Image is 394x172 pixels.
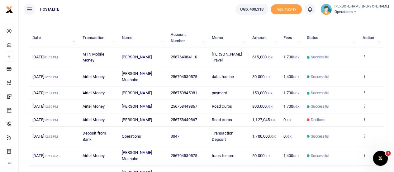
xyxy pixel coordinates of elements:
iframe: Intercom live chat [373,151,388,166]
span: HOSTALITE [37,7,62,12]
span: trans to eprc [212,153,234,158]
small: UGX [293,56,299,59]
span: [DATE] [32,134,58,139]
span: 256704530575 [171,153,197,158]
span: [PERSON_NAME] [121,104,152,109]
span: Successful [311,134,329,139]
span: Airtel Money [83,117,105,122]
span: Airtel Money [83,104,105,109]
small: 11:41 AM [44,154,58,158]
th: Account Number: activate to sort column ascending [167,28,208,47]
span: 1,700,000 [252,134,276,139]
small: UGX [264,154,270,158]
th: Action: activate to sort column ascending [359,28,384,47]
span: 1,700 [283,55,299,59]
th: Name: activate to sort column ascending [118,28,167,47]
small: UGX [264,75,270,79]
th: Amount: activate to sort column ascending [249,28,280,47]
span: [PERSON_NAME] [121,91,152,95]
span: Road curbs [212,117,232,122]
span: Road curbs [212,104,232,109]
span: 800,000 [252,104,273,109]
small: UGX [286,135,292,138]
span: payment [212,91,227,95]
a: logo-small logo-large logo-large [6,7,13,12]
span: 1,127,045 [252,117,276,122]
span: [PERSON_NAME] [121,55,152,59]
th: Fees: activate to sort column ascending [280,28,303,47]
span: [PERSON_NAME] Mushabe [121,71,152,82]
span: 150,000 [252,91,273,95]
span: [PERSON_NAME] Travel [212,52,242,63]
span: 256764084110 [171,55,197,59]
a: UGX 400,318 [235,4,268,15]
th: Memo: activate to sort column ascending [208,28,249,47]
small: 12:50 PM [44,105,58,108]
span: [PERSON_NAME] Mushabe [121,150,152,161]
img: logo-small [6,6,13,13]
span: [DATE] [32,91,58,95]
small: UGX [267,105,273,108]
th: Status: activate to sort column ascending [303,28,359,47]
span: data Justine [212,74,234,79]
span: [DATE] [32,104,58,109]
span: Airtel Money [83,74,105,79]
span: Successful [311,153,329,159]
span: [DATE] [32,117,58,122]
span: 0 [283,117,292,122]
span: 3047 [171,134,179,139]
small: UGX [293,91,299,95]
span: Declined [311,117,325,123]
span: 0 [283,134,292,139]
small: 12:53 PM [44,75,58,79]
small: UGX [293,105,299,108]
span: 1 [386,151,391,156]
li: Ac [5,158,13,168]
small: 12:33 PM [44,118,58,122]
span: MTN Mobile Money [83,52,104,63]
small: 12:12 PM [44,135,58,138]
span: Transaction Deposit [212,131,233,142]
a: profile-user [PERSON_NAME] [PERSON_NAME] Operations [320,4,389,15]
th: Date: activate to sort column descending [29,28,79,47]
span: 1,700 [283,91,299,95]
span: [DATE] [32,55,58,59]
span: Add money [271,4,302,15]
small: 01:02 PM [44,56,58,59]
span: Deposit from Bank [83,131,106,142]
a: Add money [271,7,302,11]
li: M [5,52,13,62]
small: UGX [293,154,299,158]
small: UGX [286,118,292,122]
span: Successful [311,74,329,80]
span: Successful [311,90,329,96]
small: UGX [270,135,276,138]
span: Airtel Money [83,153,105,158]
th: Transaction: activate to sort column ascending [79,28,118,47]
small: 12:51 PM [44,91,58,95]
span: Successful [311,54,329,60]
span: 256704530575 [171,74,197,79]
span: [DATE] [32,153,58,158]
li: Wallet ballance [233,4,271,15]
span: 1,400 [283,74,299,79]
small: UGX [270,118,276,122]
span: Operations [334,9,389,15]
span: UGX 400,318 [240,6,263,12]
li: Toup your wallet [271,4,302,15]
small: [PERSON_NAME] [PERSON_NAME] [334,4,389,9]
span: [DATE] [32,74,58,79]
span: 615,000 [252,55,273,59]
span: 50,000 [252,153,270,158]
span: 1,700 [283,104,299,109]
span: 256758449867 [171,104,197,109]
span: [PERSON_NAME] [121,117,152,122]
span: 30,000 [252,74,270,79]
img: profile-user [320,4,332,15]
small: UGX [267,91,273,95]
small: UGX [293,75,299,79]
span: Successful [311,104,329,109]
span: 256758449867 [171,117,197,122]
small: UGX [267,56,273,59]
span: 256750845981 [171,91,197,95]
